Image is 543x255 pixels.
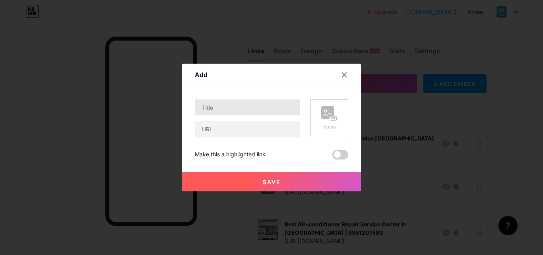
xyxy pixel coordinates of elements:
[195,99,300,115] input: Title
[263,179,281,185] span: Save
[195,70,208,80] div: Add
[182,172,361,191] button: Save
[195,121,300,137] input: URL
[195,150,266,160] div: Make this a highlighted link
[321,124,337,130] div: Picture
